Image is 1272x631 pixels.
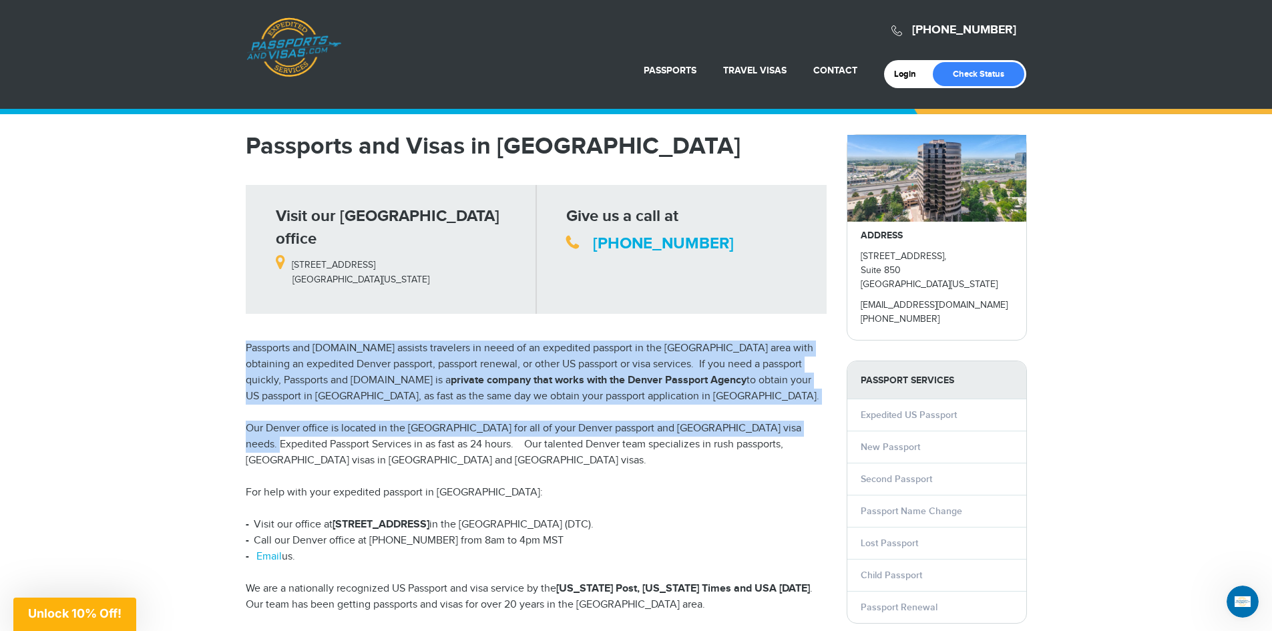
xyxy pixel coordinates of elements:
a: Expedited US Passport [861,409,957,421]
p: We are a nationally recognized US Passport and visa service by the . Our team has been getting pa... [246,581,827,613]
p: [STREET_ADDRESS], Suite 850 [GEOGRAPHIC_DATA][US_STATE] [861,250,1013,292]
a: Passport Renewal [861,602,937,613]
li: us. [246,549,827,565]
strong: private company that works with the Denver Passport Agency [451,374,747,387]
p: [PHONE_NUMBER] [861,312,1013,327]
a: Passport Name Change [861,505,962,517]
a: Passports [644,65,696,76]
strong: [US_STATE] Post, [US_STATE] Times and USA [DATE] [556,582,810,595]
div: Unlock 10% Off! [13,598,136,631]
li: Visit our office at in the [GEOGRAPHIC_DATA] (DTC). [246,517,827,533]
strong: ADDRESS [861,230,903,241]
a: Email [256,550,282,563]
img: passportsandvisas_denver_5251_dtc_parkway_-_28de80_-_029b8f063c7946511503b0bb3931d518761db640.jpg [847,135,1026,222]
span: Unlock 10% Off! [28,606,122,620]
p: [STREET_ADDRESS] [GEOGRAPHIC_DATA][US_STATE] [276,250,526,286]
p: Passports and [DOMAIN_NAME] assists travelers in neeed of an expedited passport in the [GEOGRAPHI... [246,341,827,405]
strong: Visit our [GEOGRAPHIC_DATA] office [276,206,499,248]
a: Login [894,69,925,79]
p: For help with your expedited passport in [GEOGRAPHIC_DATA]: [246,485,827,501]
a: Contact [813,65,857,76]
iframe: Intercom live chat [1227,586,1259,618]
a: New Passport [861,441,920,453]
a: [EMAIL_ADDRESS][DOMAIN_NAME] [861,300,1008,310]
a: Second Passport [861,473,932,485]
p: Our Denver office is located in the [GEOGRAPHIC_DATA] for all of your Denver passport and [GEOGRA... [246,421,827,469]
a: Passports & [DOMAIN_NAME] [246,17,341,77]
a: Lost Passport [861,538,918,549]
strong: PASSPORT SERVICES [847,361,1026,399]
strong: [STREET_ADDRESS] [333,518,429,531]
a: Travel Visas [723,65,787,76]
a: Check Status [933,62,1024,86]
a: [PHONE_NUMBER] [593,234,734,253]
a: [PHONE_NUMBER] [912,23,1016,37]
strong: Give us a call at [566,206,678,226]
h1: Passports and Visas in [GEOGRAPHIC_DATA] [246,134,827,158]
a: Child Passport [861,570,922,581]
li: Call our Denver office at [PHONE_NUMBER] from 8am to 4pm MST [246,533,827,549]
